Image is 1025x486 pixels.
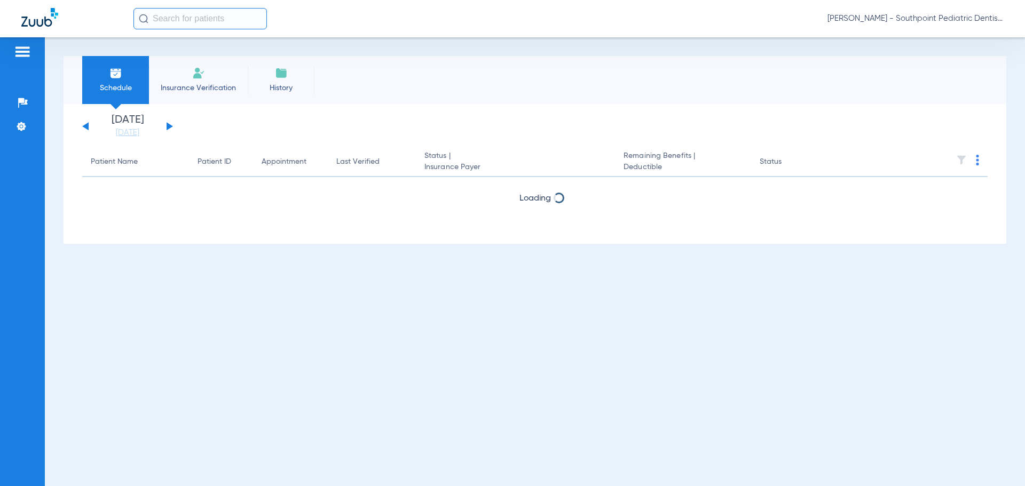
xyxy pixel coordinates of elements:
[14,45,31,58] img: hamburger-icon
[751,147,823,177] th: Status
[157,83,240,93] span: Insurance Verification
[416,147,615,177] th: Status |
[96,128,160,138] a: [DATE]
[90,83,141,93] span: Schedule
[198,156,245,168] div: Patient ID
[336,156,380,168] div: Last Verified
[275,67,288,79] img: History
[133,8,267,29] input: Search for patients
[519,194,551,203] span: Loading
[139,14,148,23] img: Search Icon
[198,156,231,168] div: Patient ID
[91,156,180,168] div: Patient Name
[256,83,306,93] span: History
[262,156,306,168] div: Appointment
[262,156,319,168] div: Appointment
[21,8,58,27] img: Zuub Logo
[615,147,751,177] th: Remaining Benefits |
[91,156,138,168] div: Patient Name
[624,162,742,173] span: Deductible
[192,67,205,79] img: Manual Insurance Verification
[827,13,1004,24] span: [PERSON_NAME] - Southpoint Pediatric Dentistry
[96,115,160,138] li: [DATE]
[336,156,407,168] div: Last Verified
[109,67,122,79] img: Schedule
[956,155,967,165] img: filter.svg
[976,155,979,165] img: group-dot-blue.svg
[424,162,606,173] span: Insurance Payer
